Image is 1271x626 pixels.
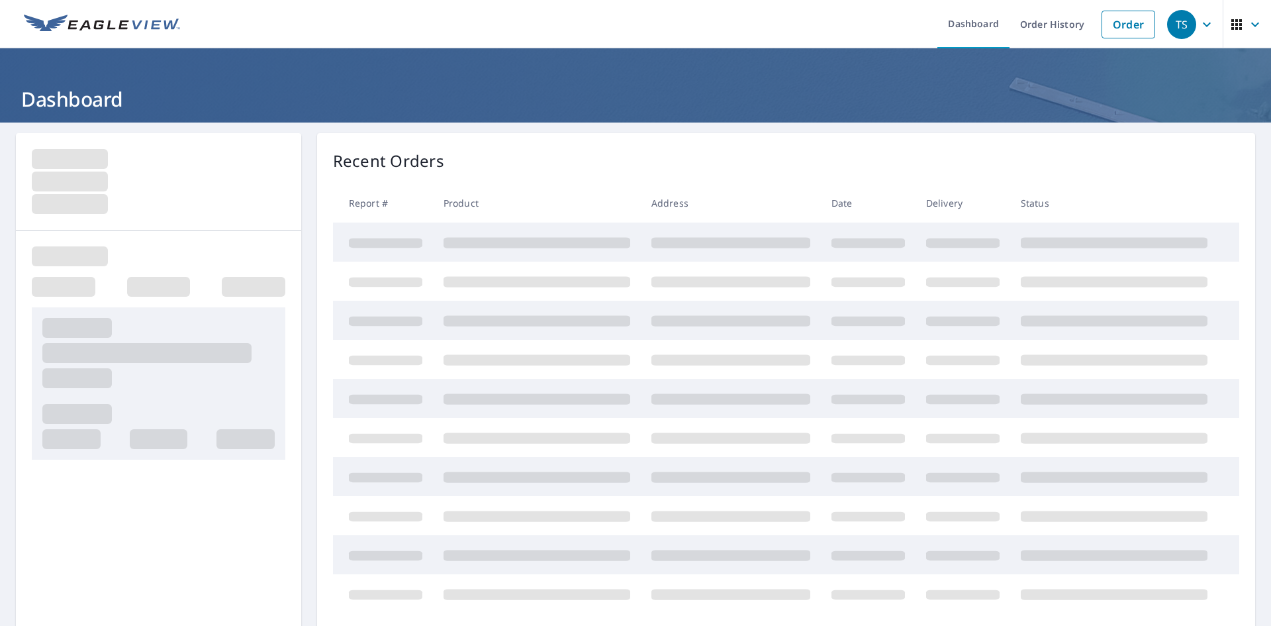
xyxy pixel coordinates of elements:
th: Address [641,183,821,223]
img: EV Logo [24,15,180,34]
th: Report # [333,183,433,223]
th: Product [433,183,641,223]
th: Status [1010,183,1218,223]
a: Order [1102,11,1155,38]
div: TS [1167,10,1196,39]
p: Recent Orders [333,149,444,173]
th: Date [821,183,916,223]
h1: Dashboard [16,85,1255,113]
th: Delivery [916,183,1010,223]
